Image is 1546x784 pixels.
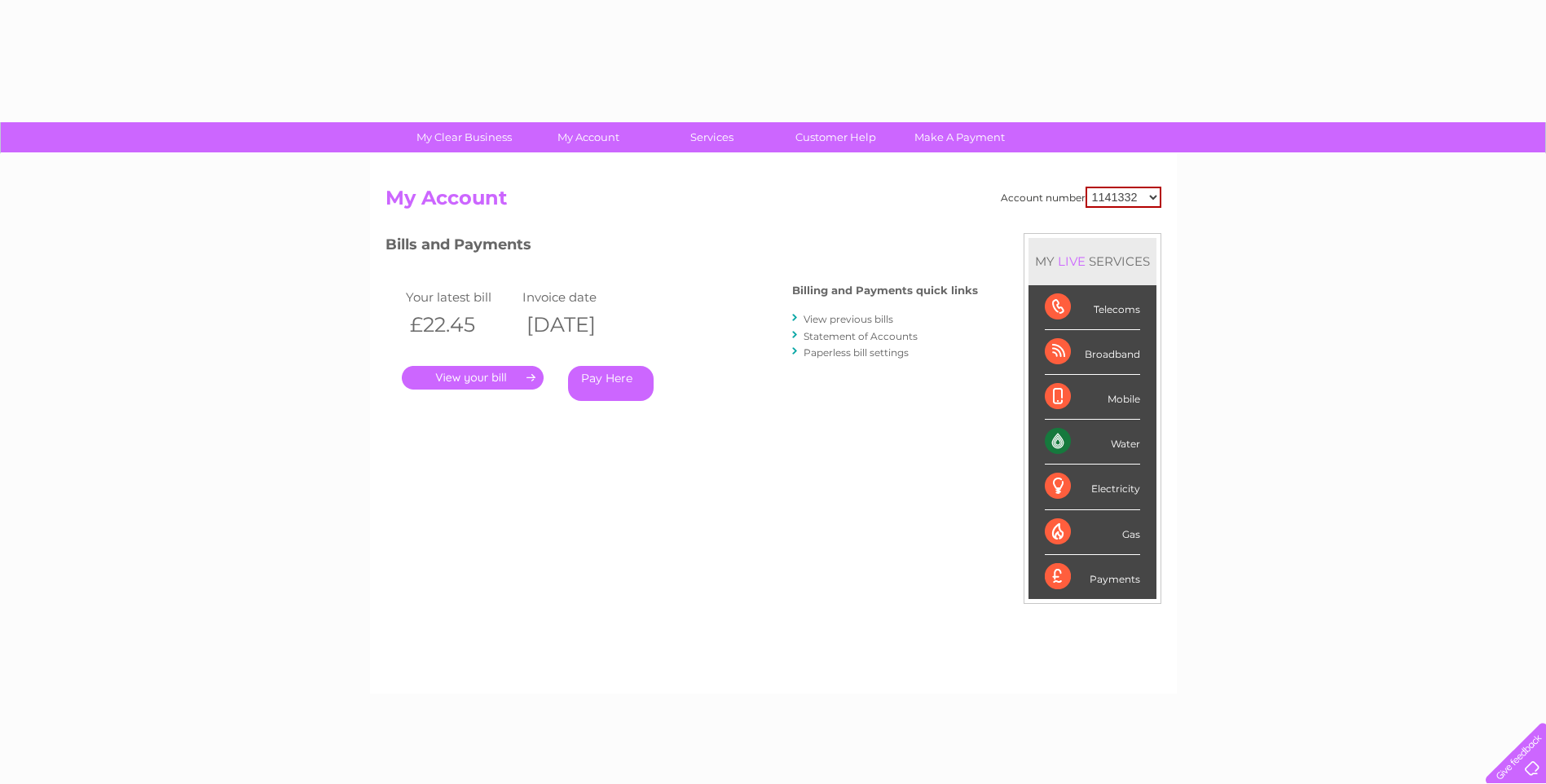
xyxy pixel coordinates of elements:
div: Payments [1045,555,1140,599]
h3: Bills and Payments [385,233,978,262]
a: My Clear Business [397,122,531,152]
div: LIVE [1055,253,1089,269]
a: Customer Help [769,122,903,152]
a: Statement of Accounts [804,330,918,342]
a: Paperless bill settings [804,346,909,359]
td: Invoice date [518,286,636,308]
h4: Billing and Payments quick links [792,284,978,297]
div: Water [1045,420,1140,465]
a: . [402,366,544,390]
th: £22.45 [402,308,519,341]
div: Gas [1045,510,1140,555]
a: Pay Here [568,366,654,401]
div: Telecoms [1045,285,1140,330]
td: Your latest bill [402,286,519,308]
a: View previous bills [804,313,893,325]
div: Broadband [1045,330,1140,375]
div: Mobile [1045,375,1140,420]
a: My Account [521,122,655,152]
th: [DATE] [518,308,636,341]
div: MY SERVICES [1028,238,1156,284]
div: Account number [1001,187,1161,208]
a: Services [645,122,779,152]
h2: My Account [385,187,1161,218]
a: Make A Payment [892,122,1027,152]
div: Electricity [1045,465,1140,509]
